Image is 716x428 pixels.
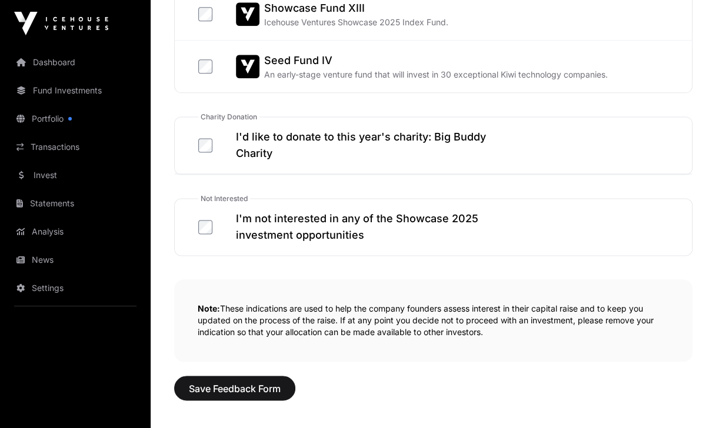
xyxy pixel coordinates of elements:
[198,138,212,152] input: I'd like to donate to this year's charity: Big Buddy Charity
[174,279,692,362] p: These indications are used to help the company founders assess interest in their capital raise an...
[9,134,141,160] a: Transactions
[198,59,212,73] input: Seed Fund IVSeed Fund IVAn early-stage venture fund that will invest in 30 exceptional Kiwi techn...
[657,372,716,428] iframe: Chat Widget
[9,49,141,75] a: Dashboard
[198,112,259,122] span: Charity Donation
[9,190,141,216] a: Statements
[9,219,141,245] a: Analysis
[198,194,250,203] span: Not Interested
[198,7,212,21] input: Showcase Fund XIIIShowcase Fund XIIIIcehouse Ventures Showcase 2025 Index Fund.
[9,106,141,132] a: Portfolio
[14,12,108,35] img: Icehouse Ventures Logo
[236,2,259,26] img: Showcase Fund XIII
[236,210,515,243] h2: I'm not interested in any of the Showcase 2025 investment opportunities
[236,55,259,78] img: Seed Fund IV
[9,78,141,103] a: Fund Investments
[198,303,220,313] strong: Note:
[174,376,295,400] button: Save Feedback Form
[264,52,608,69] h2: Seed Fund IV
[264,16,448,28] p: Icehouse Ventures Showcase 2025 Index Fund.
[236,129,518,162] h2: I'd like to donate to this year's charity: Big Buddy Charity
[9,247,141,273] a: News
[9,275,141,301] a: Settings
[189,381,281,395] span: Save Feedback Form
[9,162,141,188] a: Invest
[264,69,608,81] p: An early-stage venture fund that will invest in 30 exceptional Kiwi technology companies.
[198,220,212,234] input: I'm not interested in any of the Showcase 2025 investment opportunities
